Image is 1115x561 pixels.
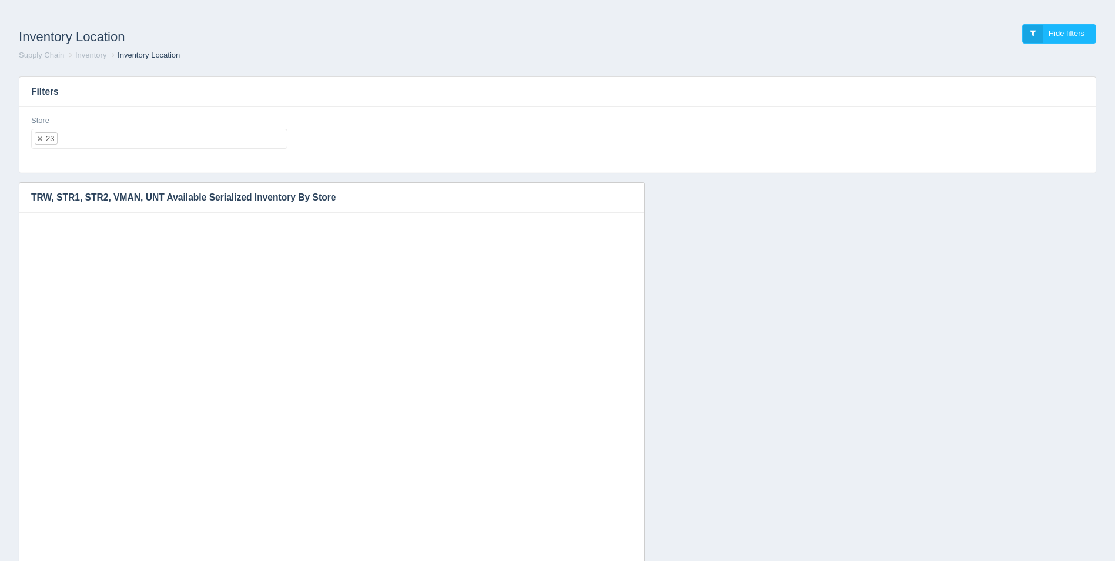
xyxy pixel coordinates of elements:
span: Hide filters [1049,29,1084,38]
a: Supply Chain [19,51,64,59]
label: Store [31,115,49,126]
div: 23 [46,135,54,142]
h1: Inventory Location [19,24,558,50]
a: Hide filters [1022,24,1096,44]
h3: TRW, STR1, STR2, VMAN, UNT Available Serialized Inventory By Store [19,183,627,212]
li: Inventory Location [109,50,180,61]
a: Inventory [75,51,106,59]
h3: Filters [19,77,1096,106]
